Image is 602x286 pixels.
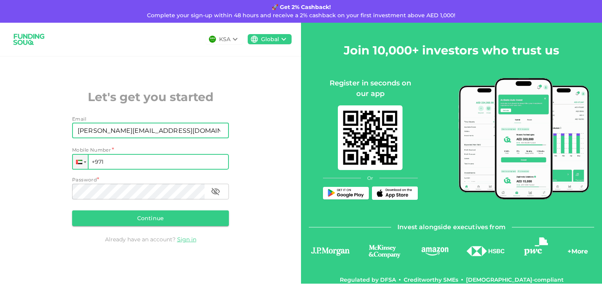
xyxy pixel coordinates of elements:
img: App Store [375,188,414,198]
div: + More [568,247,588,260]
div: Regulated by DFSA [340,276,396,284]
img: logo [524,237,548,255]
div: Register in seconds on our app [323,78,418,99]
div: [DEMOGRAPHIC_DATA]-compliant [466,276,564,284]
img: logo [420,246,450,256]
img: mobile-app [338,105,403,170]
h2: Join 10,000+ investors who trust us [344,42,559,59]
div: Creditworthy SMEs [404,276,458,284]
img: mobile-app [459,78,590,199]
strong: 🚀 Get 2% Cashback! [272,4,331,11]
span: Complete your sign-up within 48 hours and receive a 2% cashback on your first investment above AE... [147,12,455,19]
span: Email [72,116,86,122]
input: 1 (702) 123-4567 [72,154,229,170]
img: logo [9,29,49,50]
input: email [72,123,220,138]
span: Invest alongside executives from [397,222,506,233]
div: KSA [219,35,230,43]
span: Or [367,175,373,182]
input: password [72,184,205,199]
button: Continue [72,210,229,226]
img: logo [309,246,352,257]
img: Play Store [326,189,365,198]
img: logo [466,246,505,257]
div: Global [261,35,279,43]
div: Already have an account? [72,235,229,243]
h2: Let's get you started [72,88,229,106]
img: logo [361,244,408,259]
span: Password [72,177,97,183]
img: flag-sa.b9a346574cdc8950dd34b50780441f57.svg [209,36,216,43]
div: United Arab Emirates: + 971 [73,155,88,169]
span: Mobile Number [72,146,111,154]
a: Sign in [177,236,196,243]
